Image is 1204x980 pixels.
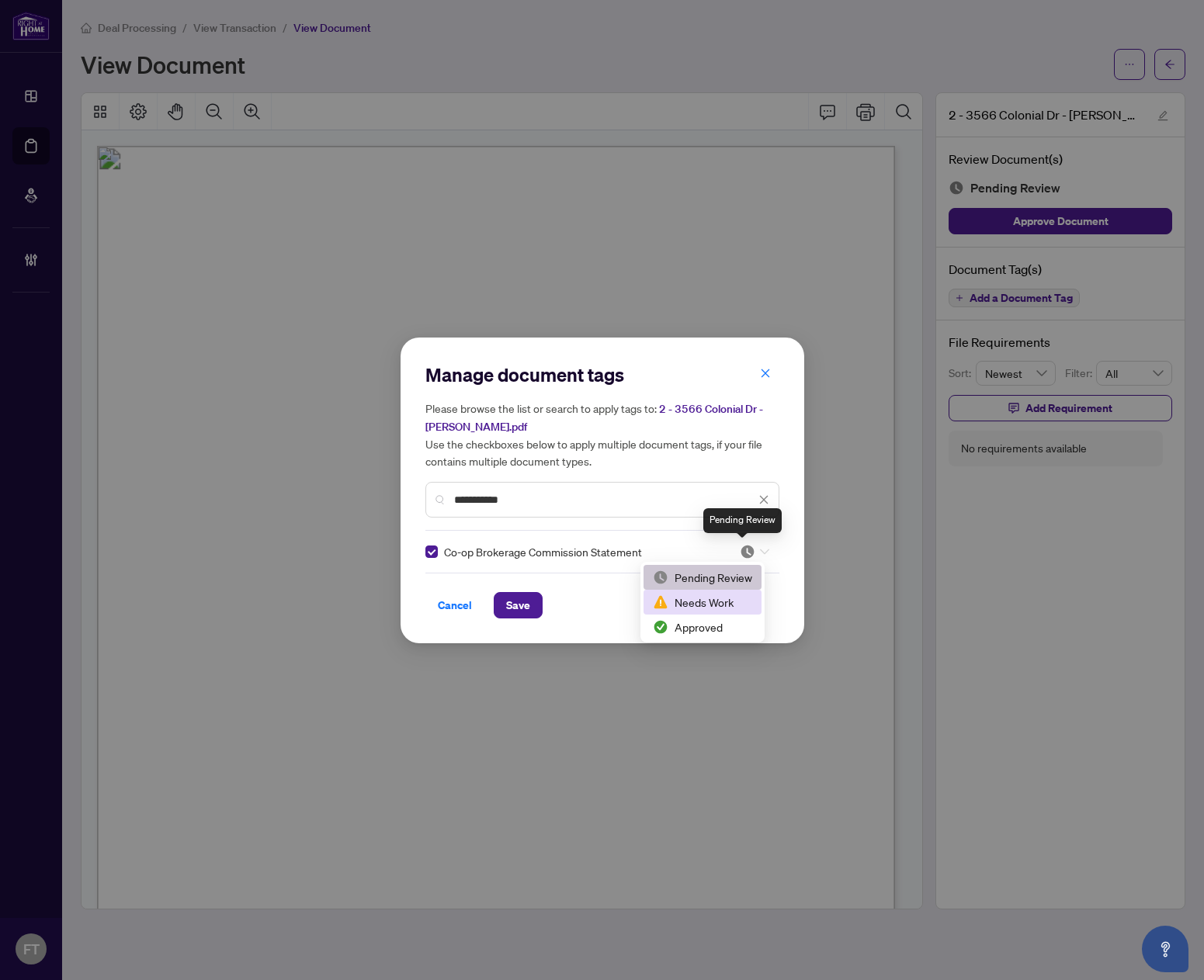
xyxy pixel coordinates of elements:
div: Pending Review [703,508,782,533]
div: Approved [644,615,762,639]
span: 2 - 3566 Colonial Dr - [PERSON_NAME].pdf [425,402,763,434]
div: Needs Work [644,590,762,615]
img: status [740,544,755,559]
span: Co-op Brokerage Commission Statement [444,543,642,560]
div: Pending Review [644,565,762,590]
div: Approved [653,618,752,635]
img: status [653,570,668,585]
div: Pending Review [653,569,752,586]
span: Cancel [438,593,472,618]
span: close [760,368,771,379]
button: Cancel [425,592,484,618]
h2: Manage document tags [425,362,779,387]
span: Pending Review [740,544,769,559]
img: status [653,594,668,610]
img: status [653,619,668,635]
button: Open asap [1142,926,1188,972]
div: Needs Work [653,594,752,611]
h5: Please browse the list or search to apply tags to: Use the checkboxes below to apply multiple doc... [425,400,779,469]
span: close [758,494,769,505]
span: Save [506,593,530,618]
button: Save [494,592,543,618]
